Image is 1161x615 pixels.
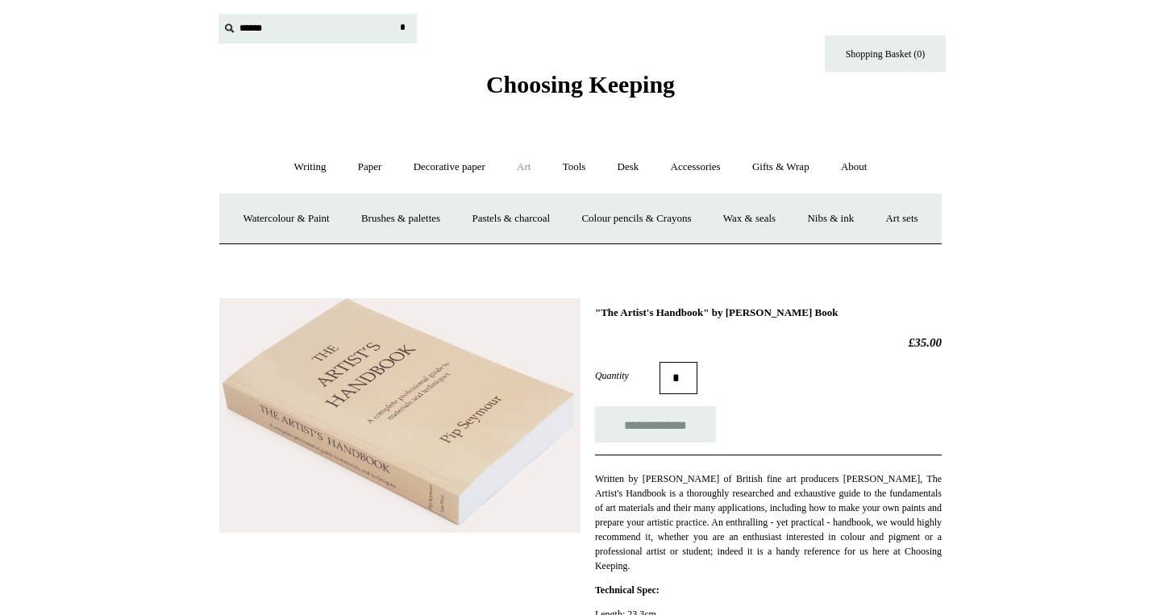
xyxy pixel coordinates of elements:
a: Shopping Basket (0) [825,35,946,72]
a: Decorative paper [399,146,500,189]
h1: "The Artist's Handbook" by [PERSON_NAME] Book [595,306,942,319]
a: Wax & seals [709,197,790,240]
a: Brushes & palettes [347,197,455,240]
a: Writing [280,146,341,189]
a: Accessories [656,146,735,189]
label: Quantity [595,368,660,383]
a: Nibs & ink [793,197,868,240]
h2: £35.00 [595,335,942,350]
a: Gifts & Wrap [738,146,824,189]
a: About [826,146,882,189]
a: Colour pencils & Crayons [567,197,705,240]
span: Choosing Keeping [486,71,675,98]
p: Written by [PERSON_NAME] of British fine art producers [PERSON_NAME], The Artist's Handbook is a ... [595,472,942,573]
strong: Technical Spec: [595,584,660,596]
a: Art sets [871,197,932,240]
a: Art [502,146,545,189]
img: "The Artist's Handbook" by Pip Seymour Book [219,298,580,533]
a: Watercolour & Paint [228,197,343,240]
a: Paper [343,146,397,189]
a: Desk [603,146,654,189]
a: Pastels & charcoal [457,197,564,240]
a: Tools [548,146,601,189]
a: Choosing Keeping [486,84,675,95]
